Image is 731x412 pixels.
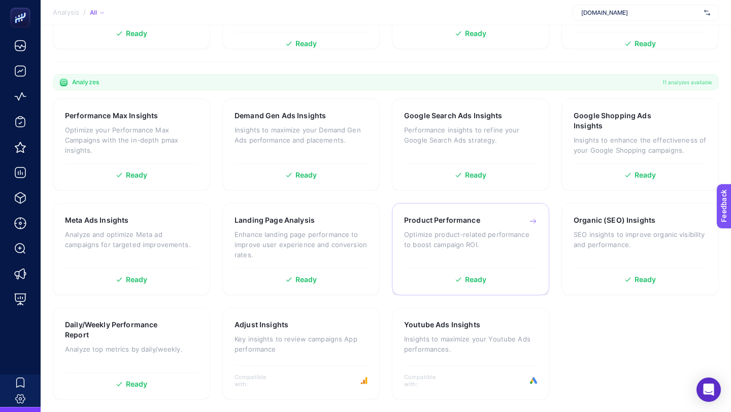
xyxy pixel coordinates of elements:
[126,171,148,179] span: Ready
[404,125,537,145] p: Performance insights to refine your Google Search Ads strategy.
[126,30,148,37] span: Ready
[392,203,549,295] a: Product PerformanceOptimize product-related performance to boost campaign ROI.Ready
[662,78,712,86] span: 11 analyzes available
[53,307,210,400] a: Daily/Weekly Performance ReportAnalyze top metrics by daily/weekly.Ready
[6,3,39,11] span: Feedback
[235,334,368,354] p: Key insights to review campaigns App performance
[574,111,675,131] h3: Google Shopping Ads Insights
[704,8,710,18] img: svg%3e
[404,111,503,121] h3: Google Search Ads Insights
[83,8,86,16] span: /
[574,229,707,250] p: SEO insights to improve organic visibility and performance.
[65,320,167,340] h3: Daily/Weekly Performance Report
[561,98,719,191] a: Google Shopping Ads InsightsInsights to enhance the effectiveness of your Google Shopping campaig...
[222,98,380,191] a: Demand Gen Ads InsightsInsights to maximize your Demand Gen Ads performance and placements.Ready
[126,381,148,388] span: Ready
[404,320,480,330] h3: Youtube Ads Insights
[222,307,380,400] a: Adjust InsightsKey insights to review campaigns App performanceCompatible with:
[65,344,198,354] p: Analyze top metrics by daily/weekly.
[295,40,317,47] span: Ready
[392,98,549,191] a: Google Search Ads InsightsPerformance insights to refine your Google Search Ads strategy.Ready
[635,276,656,283] span: Ready
[574,215,655,225] h3: Organic (SEO) Insights
[90,9,104,17] div: All
[635,171,656,179] span: Ready
[126,276,148,283] span: Ready
[581,9,700,17] span: [DOMAIN_NAME]
[696,377,721,402] div: Open Intercom Messenger
[235,320,288,330] h3: Adjust Insights
[465,276,487,283] span: Ready
[404,373,450,388] span: Compatible with:
[295,171,317,179] span: Ready
[392,307,549,400] a: Youtube Ads InsightsInsights to maximize your Youtube Ads performances.Compatible with:
[635,40,656,47] span: Ready
[235,373,280,388] span: Compatible with:
[222,203,380,295] a: Landing Page AnalysisEnhance landing page performance to improve user experience and conversion r...
[53,98,210,191] a: Performance Max InsightsOptimize your Performance Max Campaigns with the in-depth pmax insights.R...
[465,30,487,37] span: Ready
[235,125,368,145] p: Insights to maximize your Demand Gen Ads performance and placements.
[404,334,537,354] p: Insights to maximize your Youtube Ads performances.
[465,171,487,179] span: Ready
[235,229,368,260] p: Enhance landing page performance to improve user experience and conversion rates.
[235,215,315,225] h3: Landing Page Analysis
[65,229,198,250] p: Analyze and optimize Meta ad campaigns for targeted improvements.
[65,111,158,121] h3: Performance Max Insights
[65,215,128,225] h3: Meta Ads Insights
[295,276,317,283] span: Ready
[404,215,480,225] h3: Product Performance
[235,111,326,121] h3: Demand Gen Ads Insights
[404,229,537,250] p: Optimize product-related performance to boost campaign ROI.
[72,78,99,86] span: Analyzes
[574,135,707,155] p: Insights to enhance the effectiveness of your Google Shopping campaigns.
[53,9,79,17] span: Analysis
[561,203,719,295] a: Organic (SEO) InsightsSEO insights to improve organic visibility and performance.Ready
[65,125,198,155] p: Optimize your Performance Max Campaigns with the in-depth pmax insights.
[53,203,210,295] a: Meta Ads InsightsAnalyze and optimize Meta ad campaigns for targeted improvements.Ready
